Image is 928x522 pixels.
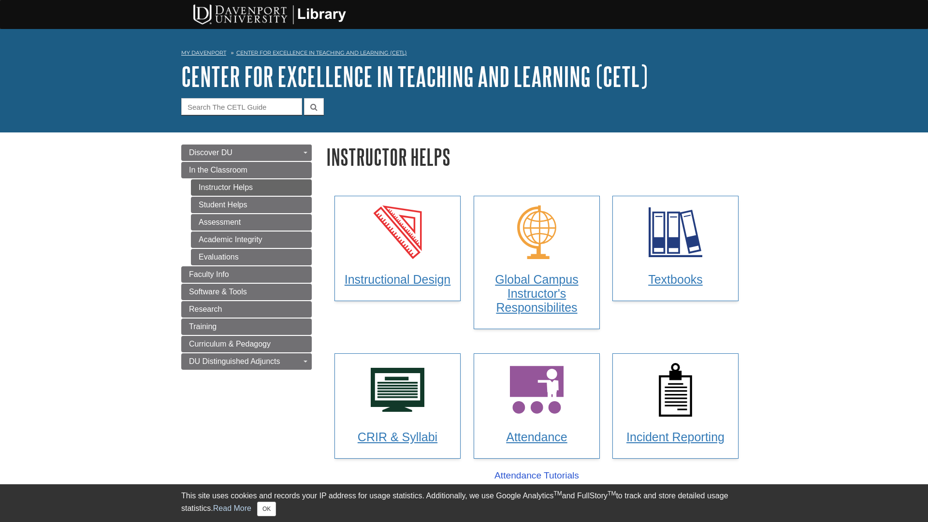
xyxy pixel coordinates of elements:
[191,232,312,248] a: Academic Integrity
[189,270,229,278] span: Faculty Info
[181,145,312,161] a: Discover DU
[236,49,407,56] a: Center for Excellence in Teaching and Learning (CETL)
[474,353,600,459] a: Attendance
[494,469,579,483] a: Attendance Tutorials
[181,98,302,115] input: Search The CETL Guide
[612,196,739,301] a: Textbooks
[181,61,648,91] a: Center for Excellence in Teaching and Learning (CETL)
[191,249,312,265] a: Evaluations
[326,145,747,169] h1: Instructor Helps
[189,148,232,157] span: Discover DU
[622,430,729,444] h3: Incident Reporting
[483,273,590,315] h3: Global Campus Instructor's Responsibilites
[189,322,217,331] span: Training
[181,49,226,57] a: My Davenport
[191,179,312,196] a: Instructor Helps
[213,504,251,512] a: Read More
[181,266,312,283] a: Faculty Info
[181,162,312,178] a: In the Classroom
[181,46,747,62] nav: breadcrumb
[189,305,222,313] span: Research
[181,353,312,370] a: DU Distinguished Adjuncts
[344,430,451,444] h3: CRIR & Syllabi
[189,340,271,348] span: Curriculum & Pedagogy
[553,490,562,497] sup: TM
[181,284,312,300] a: Software & Tools
[181,319,312,335] a: Training
[334,196,461,301] a: Instructional Design
[334,353,461,459] a: CRIR & Syllabi
[181,490,747,516] div: This site uses cookies and records your IP address for usage statistics. Additionally, we use Goo...
[181,301,312,318] a: Research
[181,145,312,370] div: Guide Page Menu
[176,2,360,26] img: DU Libraries
[189,288,247,296] span: Software & Tools
[612,353,739,459] a: Incident Reporting
[622,273,729,287] h3: Textbooks
[189,166,247,174] span: In the Classroom
[474,196,600,329] a: Global Campus Instructor's Responsibilites
[257,502,276,516] button: Close
[344,273,451,287] h3: Instructional Design
[189,357,280,365] span: DU Distinguished Adjuncts
[608,490,616,497] sup: TM
[191,197,312,213] a: Student Helps
[483,430,590,444] h3: Attendance
[181,336,312,352] a: Curriculum & Pedagogy
[191,214,312,231] a: Assessment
